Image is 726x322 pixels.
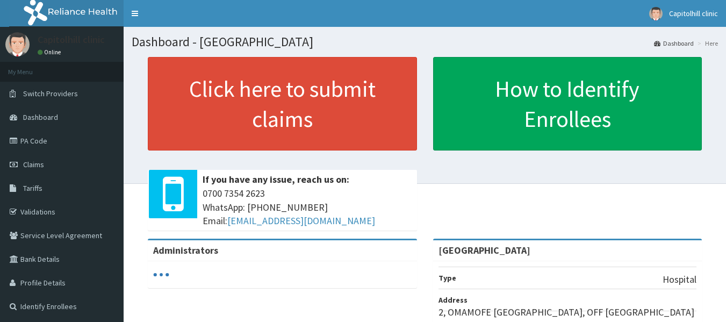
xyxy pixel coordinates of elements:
a: Online [38,48,63,56]
b: Type [439,273,456,283]
b: Administrators [153,244,218,256]
span: Capitolhill clinic [669,9,718,18]
a: How to Identify Enrollees [433,57,702,151]
a: Dashboard [654,39,694,48]
h1: Dashboard - [GEOGRAPHIC_DATA] [132,35,718,49]
p: Hospital [663,273,696,287]
svg: audio-loading [153,267,169,283]
strong: [GEOGRAPHIC_DATA] [439,244,530,256]
span: 0700 7354 2623 WhatsApp: [PHONE_NUMBER] Email: [203,187,412,228]
a: Click here to submit claims [148,57,417,151]
a: [EMAIL_ADDRESS][DOMAIN_NAME] [227,214,375,227]
span: Switch Providers [23,89,78,98]
p: Capitolhill clinic [38,35,105,45]
img: User Image [5,32,30,56]
span: Dashboard [23,112,58,122]
b: Address [439,295,468,305]
span: Tariffs [23,183,42,193]
li: Here [695,39,718,48]
b: If you have any issue, reach us on: [203,173,349,185]
img: User Image [649,7,663,20]
span: Claims [23,160,44,169]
